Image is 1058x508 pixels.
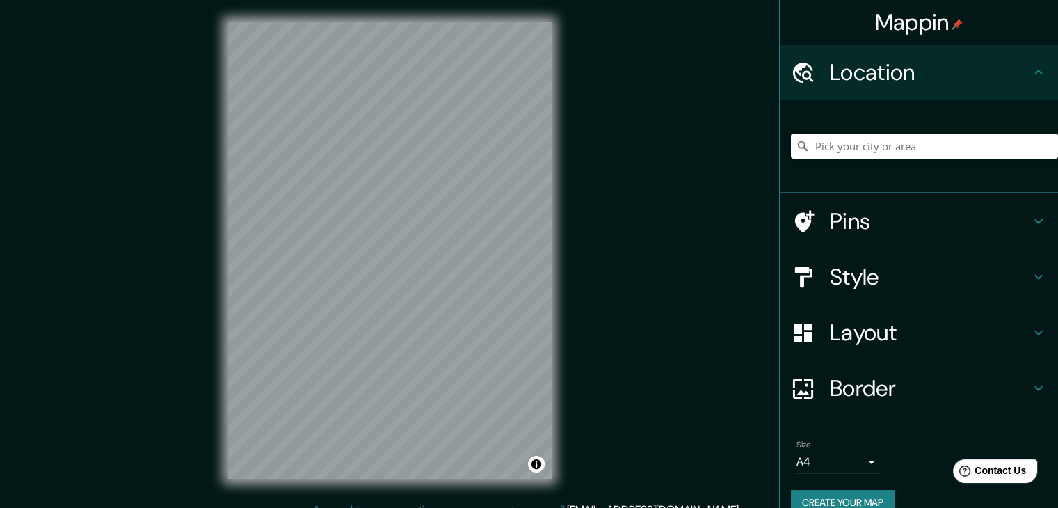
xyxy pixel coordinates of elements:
h4: Mappin [875,8,963,36]
button: Toggle attribution [528,456,545,473]
h4: Pins [830,207,1030,235]
h4: Border [830,374,1030,402]
input: Pick your city or area [791,134,1058,159]
div: Style [780,249,1058,305]
div: Pins [780,193,1058,249]
img: pin-icon.png [952,19,963,30]
canvas: Map [228,22,552,479]
label: Size [796,439,811,451]
div: Location [780,45,1058,100]
h4: Style [830,263,1030,291]
h4: Location [830,58,1030,86]
h4: Layout [830,319,1030,347]
div: Layout [780,305,1058,360]
iframe: Help widget launcher [934,454,1043,493]
div: Border [780,360,1058,416]
div: A4 [796,451,880,473]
